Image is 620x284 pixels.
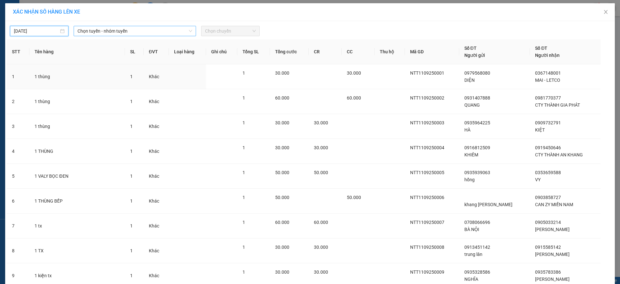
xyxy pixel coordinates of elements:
[243,170,245,175] span: 1
[237,39,270,64] th: Tổng SL
[7,139,29,164] td: 4
[130,223,133,228] span: 1
[29,164,125,189] td: 1 VALY BỌC ĐEN
[464,245,490,250] span: 0913451142
[7,164,29,189] td: 5
[77,26,192,36] span: Chọn tuyến - nhóm tuyến
[243,269,245,275] span: 1
[243,70,245,76] span: 1
[464,227,479,232] span: BÀ NỘI
[7,214,29,238] td: 7
[535,127,545,132] span: KIỆT
[144,214,169,238] td: Khác
[169,39,206,64] th: Loại hàng
[464,46,477,51] span: Số ĐT
[144,164,169,189] td: Khác
[464,127,470,132] span: HÀ
[144,238,169,263] td: Khác
[243,95,245,100] span: 1
[144,189,169,214] td: Khác
[410,95,444,100] span: NTT1109250002
[410,245,444,250] span: NTT1109250008
[130,124,133,129] span: 1
[144,39,169,64] th: ĐVT
[464,220,490,225] span: 0708066696
[144,139,169,164] td: Khác
[535,145,561,150] span: 0919450646
[275,220,289,225] span: 60.000
[347,95,361,100] span: 60.000
[29,39,125,64] th: Tên hàng
[535,227,570,232] span: [PERSON_NAME]
[410,195,444,200] span: NTT1109250006
[464,269,490,275] span: 0935328586
[535,177,541,182] span: VY
[189,29,192,33] span: down
[243,245,245,250] span: 1
[342,39,375,64] th: CC
[603,9,608,15] span: close
[535,220,561,225] span: 0905033214
[314,170,328,175] span: 50.000
[410,120,444,125] span: NTT1109250003
[270,39,309,64] th: Tổng cước
[243,195,245,200] span: 1
[7,114,29,139] td: 3
[535,252,570,257] span: [PERSON_NAME]
[535,120,561,125] span: 0909732791
[275,120,289,125] span: 30.000
[130,248,133,253] span: 1
[314,245,328,250] span: 30.000
[29,89,125,114] td: 1 thùng
[464,102,480,108] span: QUANG
[535,245,561,250] span: 0915585142
[464,53,485,58] span: Người gửi
[29,214,125,238] td: 1 tx
[597,3,615,21] button: Close
[535,78,560,83] span: MAI - LETCO
[29,189,125,214] td: 1 THÙNG BẾP
[464,70,490,76] span: 0979568080
[144,89,169,114] td: Khác
[13,9,80,15] span: XÁC NHẬN SỐ HÀNG LÊN XE
[130,198,133,204] span: 1
[464,177,475,182] span: hồng
[535,53,560,58] span: Người nhận
[243,145,245,150] span: 1
[29,114,125,139] td: 1 thùng
[314,269,328,275] span: 30.000
[535,70,561,76] span: 0367148001
[535,195,561,200] span: 0903858727
[535,269,561,275] span: 0935783386
[130,273,133,278] span: 1
[410,145,444,150] span: NTT1109250004
[130,99,133,104] span: 1
[375,39,405,64] th: Thu hộ
[243,220,245,225] span: 1
[309,39,342,64] th: CR
[275,170,289,175] span: 50.000
[464,120,490,125] span: 0935964225
[347,195,361,200] span: 50.000
[464,95,490,100] span: 0931407888
[7,64,29,89] td: 1
[464,277,478,282] span: NGHĨA
[410,170,444,175] span: NTT1109250005
[275,145,289,150] span: 30.000
[314,120,328,125] span: 30.000
[410,70,444,76] span: NTT1109250001
[7,238,29,263] td: 8
[130,74,133,79] span: 1
[535,202,573,207] span: CAN ZY MIỀN NAM
[275,245,289,250] span: 30.000
[464,145,490,150] span: 0916812509
[14,27,59,35] input: 11/09/2025
[535,95,561,100] span: 0981770377
[464,152,478,157] span: KHIÊM
[7,39,29,64] th: STT
[125,39,144,64] th: SL
[535,102,580,108] span: CTY THÀNH GIA PHÁT
[206,39,237,64] th: Ghi chú
[275,269,289,275] span: 30.000
[464,252,482,257] span: trung lân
